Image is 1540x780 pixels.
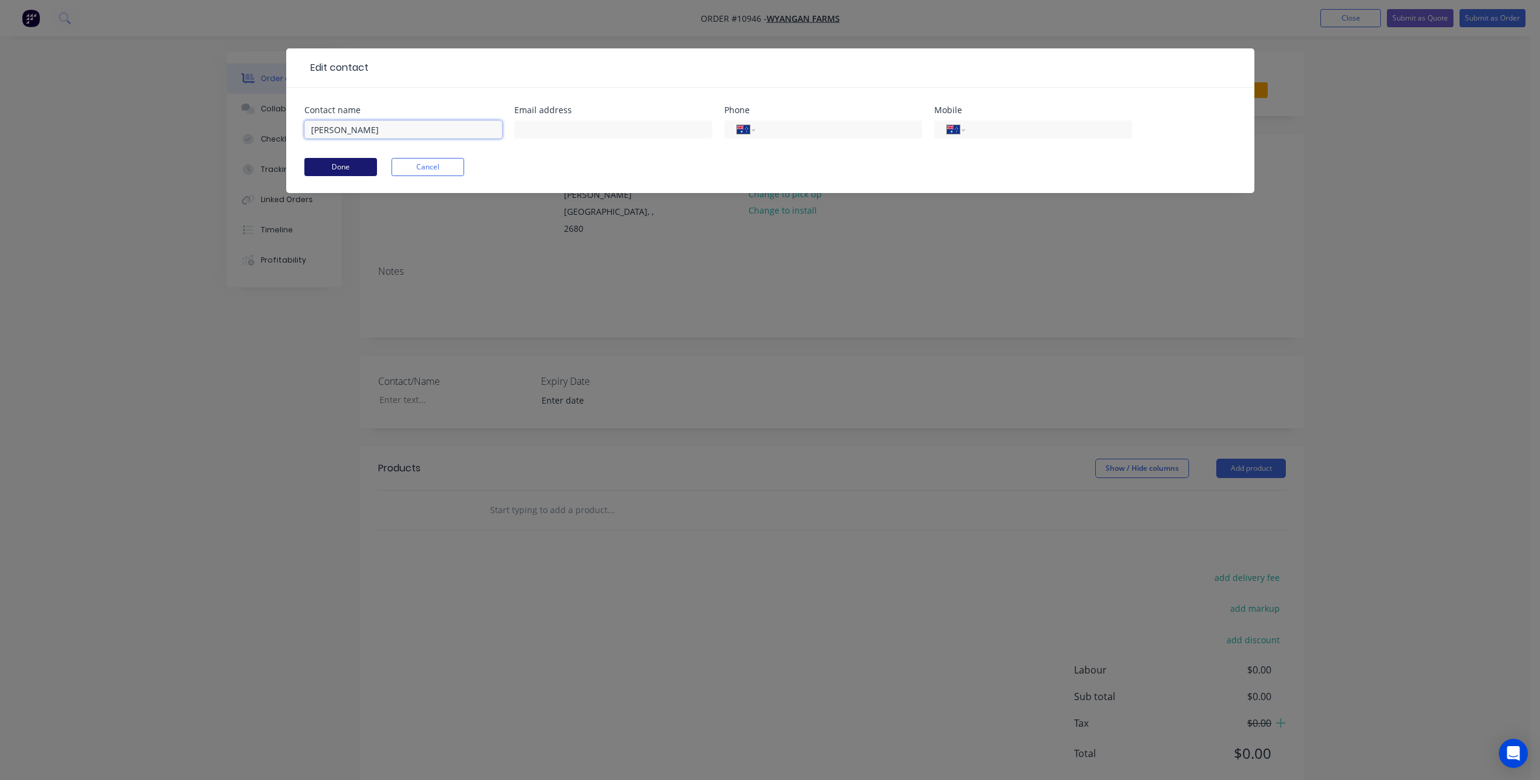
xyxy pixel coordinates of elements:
button: Cancel [392,158,464,176]
div: Edit contact [304,61,369,75]
button: Done [304,158,377,176]
div: Mobile [934,106,1132,114]
div: Open Intercom Messenger [1499,739,1528,768]
div: Phone [724,106,922,114]
div: Email address [514,106,712,114]
div: Contact name [304,106,502,114]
